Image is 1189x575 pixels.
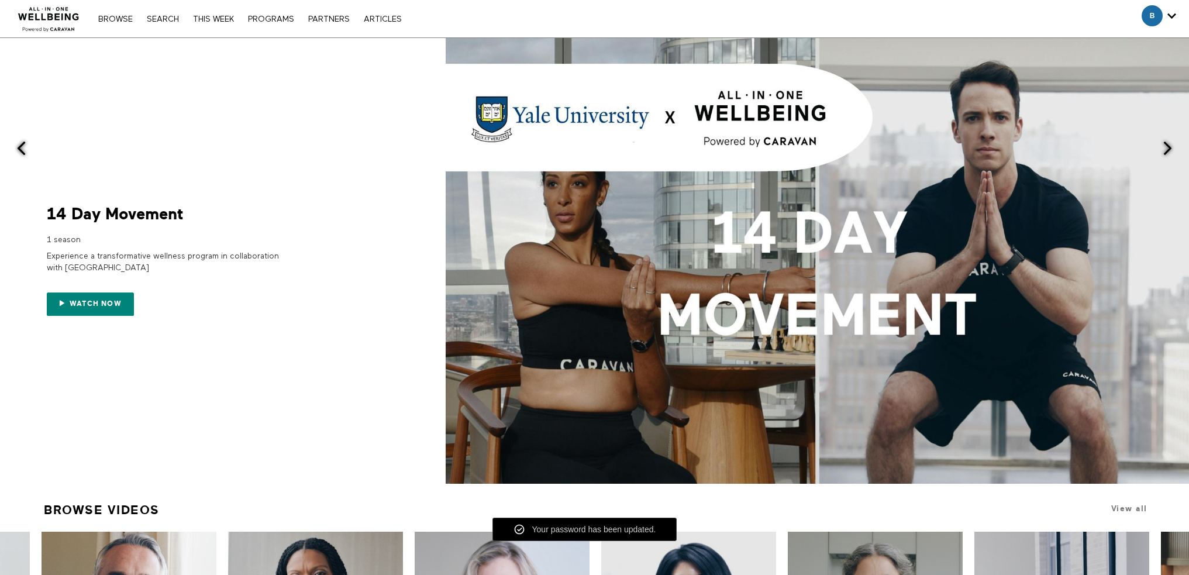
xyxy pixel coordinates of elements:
nav: Primary [92,13,407,25]
a: Search [141,15,185,23]
a: ARTICLES [358,15,408,23]
img: check-mark [513,524,525,535]
a: Browse Videos [44,498,160,522]
a: PROGRAMS [242,15,300,23]
a: PARTNERS [302,15,356,23]
a: Browse [92,15,139,23]
a: THIS WEEK [187,15,240,23]
div: Your password has been updated. [525,524,656,535]
a: View all [1111,504,1147,513]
